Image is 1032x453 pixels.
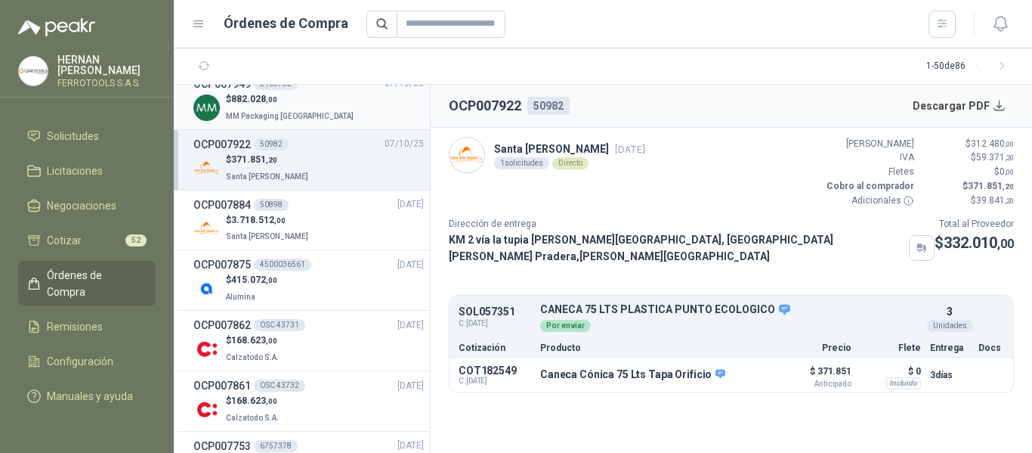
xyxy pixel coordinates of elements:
[935,217,1014,231] p: Total al Proveedor
[266,397,277,405] span: ,00
[266,95,277,104] span: ,00
[47,163,103,179] span: Licitaciones
[449,95,521,116] h2: OCP007922
[193,197,251,213] h3: OCP007884
[397,197,424,212] span: [DATE]
[226,232,308,240] span: Santa [PERSON_NAME]
[1005,197,1014,205] span: ,20
[254,319,305,331] div: OSC 43731
[193,256,424,304] a: OCP0078754500036561[DATE] Company Logo$415.072,00Alumina
[397,379,424,393] span: [DATE]
[494,157,549,169] div: 1 solicitudes
[193,336,220,362] img: Company Logo
[19,57,48,85] img: Company Logo
[18,261,156,306] a: Órdenes de Compra
[459,343,531,352] p: Cotización
[540,303,921,317] p: CANECA 75 LTS PLASTICA PUNTO ECOLOGICO
[923,165,1014,179] p: $
[226,273,277,287] p: $
[861,343,921,352] p: Flete
[18,191,156,220] a: Negociaciones
[923,194,1014,208] p: $
[266,156,277,164] span: ,20
[823,194,914,208] p: Adicionales
[494,141,645,157] p: Santa [PERSON_NAME]
[193,155,220,182] img: Company Logo
[193,377,251,394] h3: OCP007861
[923,137,1014,151] p: $
[47,128,99,144] span: Solicitudes
[193,275,220,302] img: Company Logo
[1000,166,1014,177] span: 0
[226,112,354,120] span: MM Packaging [GEOGRAPHIC_DATA]
[776,380,851,388] span: Anticipado
[266,276,277,284] span: ,00
[47,267,141,300] span: Órdenes de Compra
[823,165,914,179] p: Fletes
[397,258,424,272] span: [DATE]
[193,136,251,153] h3: OCP007922
[18,18,95,36] img: Logo peakr
[971,138,1014,149] span: 312.480
[976,195,1014,206] span: 39.841
[930,366,969,384] p: 3 días
[540,343,767,352] p: Producto
[947,303,953,320] p: 3
[776,362,851,388] p: $ 371.851
[552,157,589,169] div: Directo
[47,353,113,370] span: Configuración
[18,226,156,255] a: Cotizar52
[193,76,424,123] a: OCP007949210873207/10/25 Company Logo$882.028,00MM Packaging [GEOGRAPHIC_DATA]
[397,439,424,453] span: [DATE]
[226,92,357,107] p: $
[231,396,277,406] span: 168.623
[459,377,531,386] span: C: [DATE]
[450,138,484,172] img: Company Logo
[904,91,1015,121] button: Descargar PDF
[1003,182,1014,191] span: ,20
[254,199,289,211] div: 50898
[1005,154,1014,162] span: ,20
[861,362,921,380] p: $ 0
[615,144,645,155] span: [DATE]
[193,377,424,425] a: OCP007861OSC 43732[DATE] Company Logo$168.623,00Calzatodo S.A.
[923,150,1014,165] p: $
[18,122,156,150] a: Solicitudes
[226,353,279,361] span: Calzatodo S.A.
[968,181,1014,191] span: 371.851
[540,320,591,332] div: Por enviar
[18,157,156,185] a: Licitaciones
[18,382,156,411] a: Manuales y ayuda
[397,318,424,333] span: [DATE]
[944,234,1014,252] span: 332.010
[226,414,279,422] span: Calzatodo S.A.
[935,231,1014,255] p: $
[254,259,311,271] div: 4500036561
[47,388,133,405] span: Manuales y ayuda
[527,97,570,115] div: 50982
[193,95,220,121] img: Company Logo
[226,394,282,408] p: $
[193,317,251,334] h3: OCP007862
[274,216,286,225] span: ,00
[193,136,424,184] a: OCP0079225098207/10/25 Company Logo$371.851,20Santa [PERSON_NAME]
[976,152,1014,163] span: 59.371
[193,215,220,241] img: Company Logo
[978,343,1004,352] p: Docs
[459,318,531,330] span: C: [DATE]
[449,231,903,265] p: KM 2 vía la tupia [PERSON_NAME][GEOGRAPHIC_DATA], [GEOGRAPHIC_DATA][PERSON_NAME] Pradera , [PERSO...
[226,213,311,228] p: $
[47,318,103,335] span: Remisiones
[885,377,921,389] div: Incluido
[385,137,424,151] span: 07/10/25
[193,197,424,244] a: OCP00788450898[DATE] Company Logo$3.718.512,00Santa [PERSON_NAME]
[57,54,156,76] p: HERNAN [PERSON_NAME]
[226,153,311,167] p: $
[226,334,282,348] p: $
[254,380,305,392] div: OSC 43732
[459,365,531,377] p: COT182549
[997,237,1014,251] span: ,00
[927,320,973,332] div: Unidades
[125,234,147,247] span: 52
[254,440,298,452] div: 6757378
